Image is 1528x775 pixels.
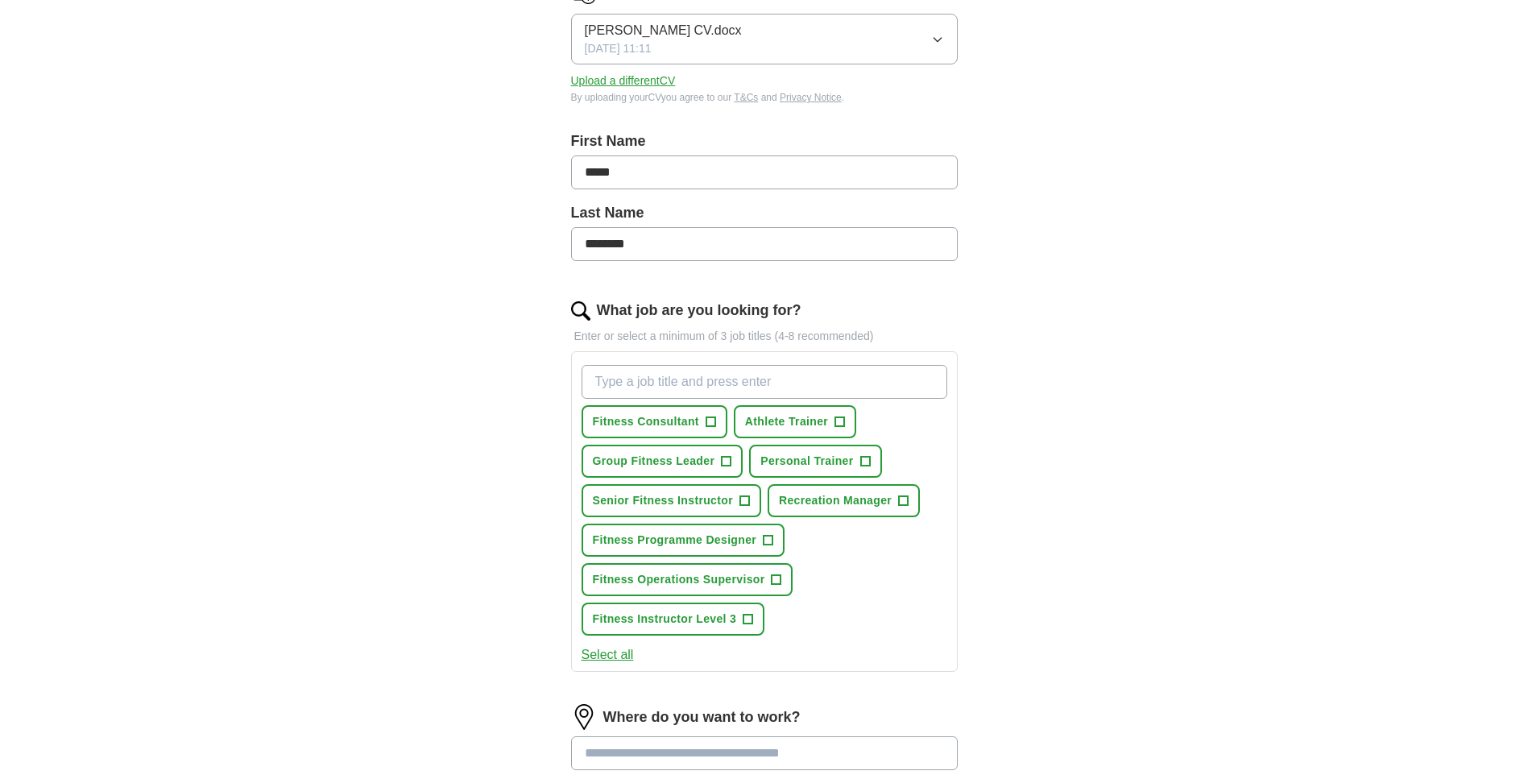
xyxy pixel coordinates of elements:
[779,492,892,509] span: Recreation Manager
[571,14,958,64] button: [PERSON_NAME] CV.docx[DATE] 11:11
[571,131,958,152] label: First Name
[582,603,765,636] button: Fitness Instructor Level 3
[571,704,597,730] img: location.png
[582,445,743,478] button: Group Fitness Leader
[593,413,699,430] span: Fitness Consultant
[582,563,793,596] button: Fitness Operations Supervisor
[582,484,761,517] button: Senior Fitness Instructor
[734,405,856,438] button: Athlete Trainer
[593,453,715,470] span: Group Fitness Leader
[749,445,881,478] button: Personal Trainer
[603,707,801,728] label: Where do you want to work?
[571,90,958,105] div: By uploading your CV you agree to our and .
[582,405,727,438] button: Fitness Consultant
[597,300,801,321] label: What job are you looking for?
[582,524,785,557] button: Fitness Programme Designer
[760,453,853,470] span: Personal Trainer
[571,301,590,321] img: search.png
[780,92,842,103] a: Privacy Notice
[582,365,947,399] input: Type a job title and press enter
[585,40,652,57] span: [DATE] 11:11
[768,484,920,517] button: Recreation Manager
[585,21,742,40] span: [PERSON_NAME] CV.docx
[593,611,737,628] span: Fitness Instructor Level 3
[571,328,958,345] p: Enter or select a minimum of 3 job titles (4-8 recommended)
[571,73,676,89] button: Upload a differentCV
[593,492,733,509] span: Senior Fitness Instructor
[582,645,634,665] button: Select all
[593,532,757,549] span: Fitness Programme Designer
[734,92,758,103] a: T&Cs
[571,202,958,224] label: Last Name
[593,571,765,588] span: Fitness Operations Supervisor
[745,413,828,430] span: Athlete Trainer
